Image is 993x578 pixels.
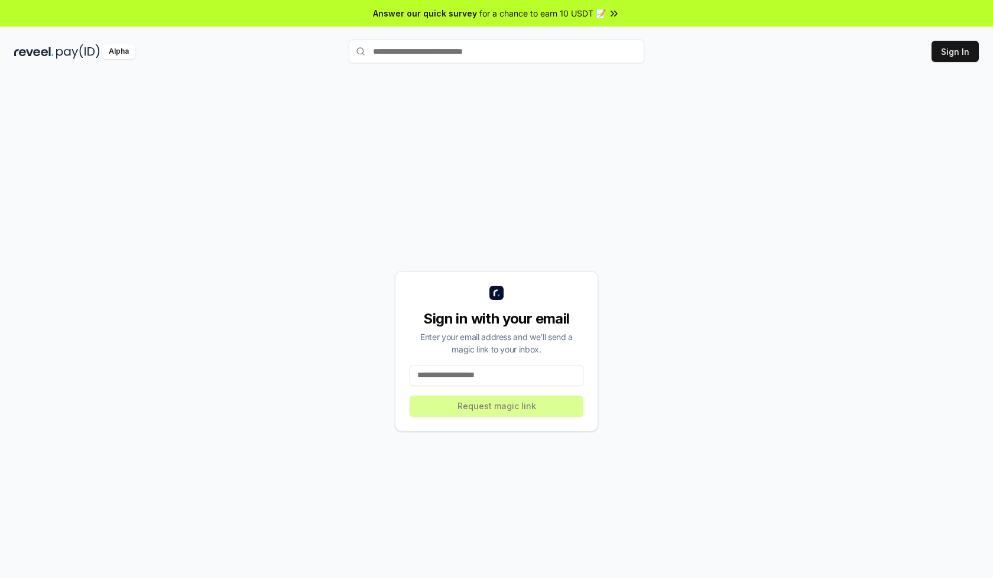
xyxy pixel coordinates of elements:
[102,44,135,59] div: Alpha
[56,44,100,59] img: pay_id
[14,44,54,59] img: reveel_dark
[410,309,583,328] div: Sign in with your email
[932,41,979,62] button: Sign In
[479,7,606,19] span: for a chance to earn 10 USDT 📝
[410,331,583,355] div: Enter your email address and we’ll send a magic link to your inbox.
[489,286,504,300] img: logo_small
[373,7,477,19] span: Answer our quick survey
